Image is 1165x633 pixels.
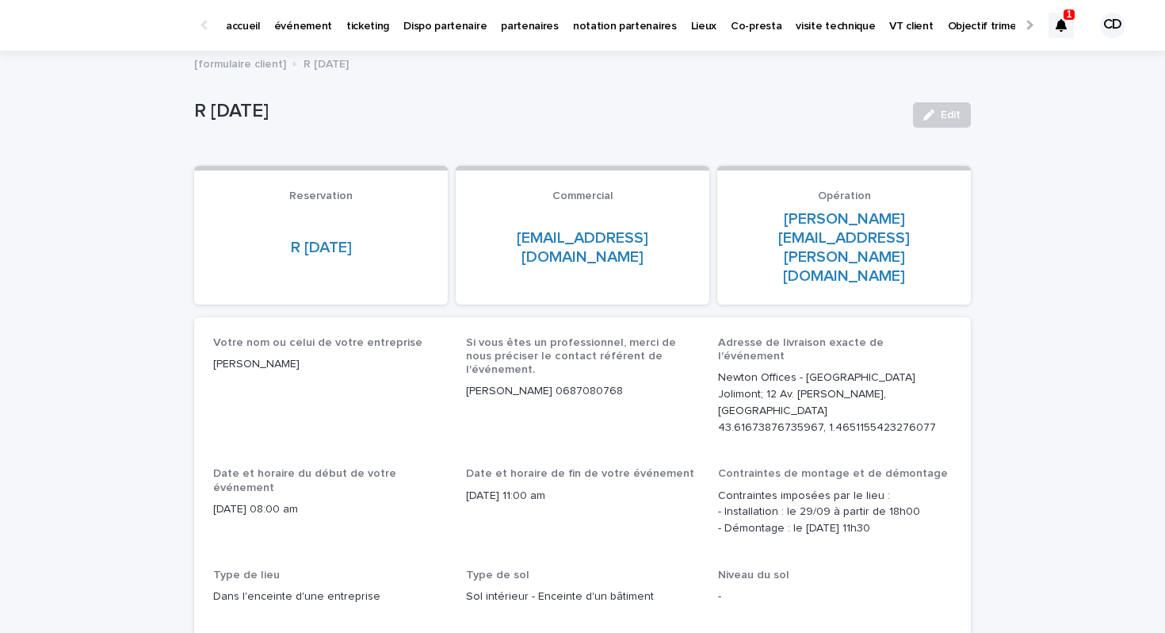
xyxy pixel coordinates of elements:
[304,54,349,71] p: R [DATE]
[718,468,948,479] span: Contraintes de montage et de démontage
[213,337,422,348] span: Votre nom ou celui de votre entreprise
[1067,9,1072,20] p: 1
[194,54,286,71] p: [formulaire client]
[718,370,952,435] p: Newton Offices - [GEOGRAPHIC_DATA] Jolimont; 12 Av. [PERSON_NAME], [GEOGRAPHIC_DATA] 43.616738767...
[213,589,447,605] p: Dans l'enceinte d'une entreprise
[291,238,352,257] a: R [DATE]
[1048,13,1074,38] div: 1
[913,102,971,128] button: Edit
[466,488,700,504] p: [DATE] 11:00 am
[718,337,884,362] span: Adresse de livraison exacte de l'événement
[289,190,353,201] span: Reservation
[194,100,900,123] p: R [DATE]
[213,356,447,373] p: [PERSON_NAME]
[466,589,700,605] p: Sol intérieur - Enceinte d'un bâtiment
[466,570,529,581] span: Type de sol
[466,383,700,400] p: [PERSON_NAME] 0687080768
[818,190,871,201] span: Opération
[718,488,952,537] p: Contraintes imposées par le lieu : - Installation : le 29/09 à partir de 18h00 - Démontage : le [...
[517,230,648,265] a: [EMAIL_ADDRESS][DOMAIN_NAME]
[778,211,910,284] a: [PERSON_NAME][EMAIL_ADDRESS][PERSON_NAME][DOMAIN_NAME]
[718,570,789,581] span: Niveau du sol
[32,10,185,41] img: Ls34BcGeRexTGTNfXpUC
[213,570,280,581] span: Type de lieu
[466,468,694,479] span: Date et horaire de fin de votre événement
[941,109,961,121] span: Edit
[718,589,952,605] p: -
[552,190,613,201] span: Commercial
[1100,13,1125,38] div: CD
[213,501,447,518] p: [DATE] 08:00 am
[466,337,676,376] span: Si vous êtes un professionnel, merci de nous préciser le contact référent de l'événement.
[213,468,396,493] span: Date et horaire du début de votre événement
